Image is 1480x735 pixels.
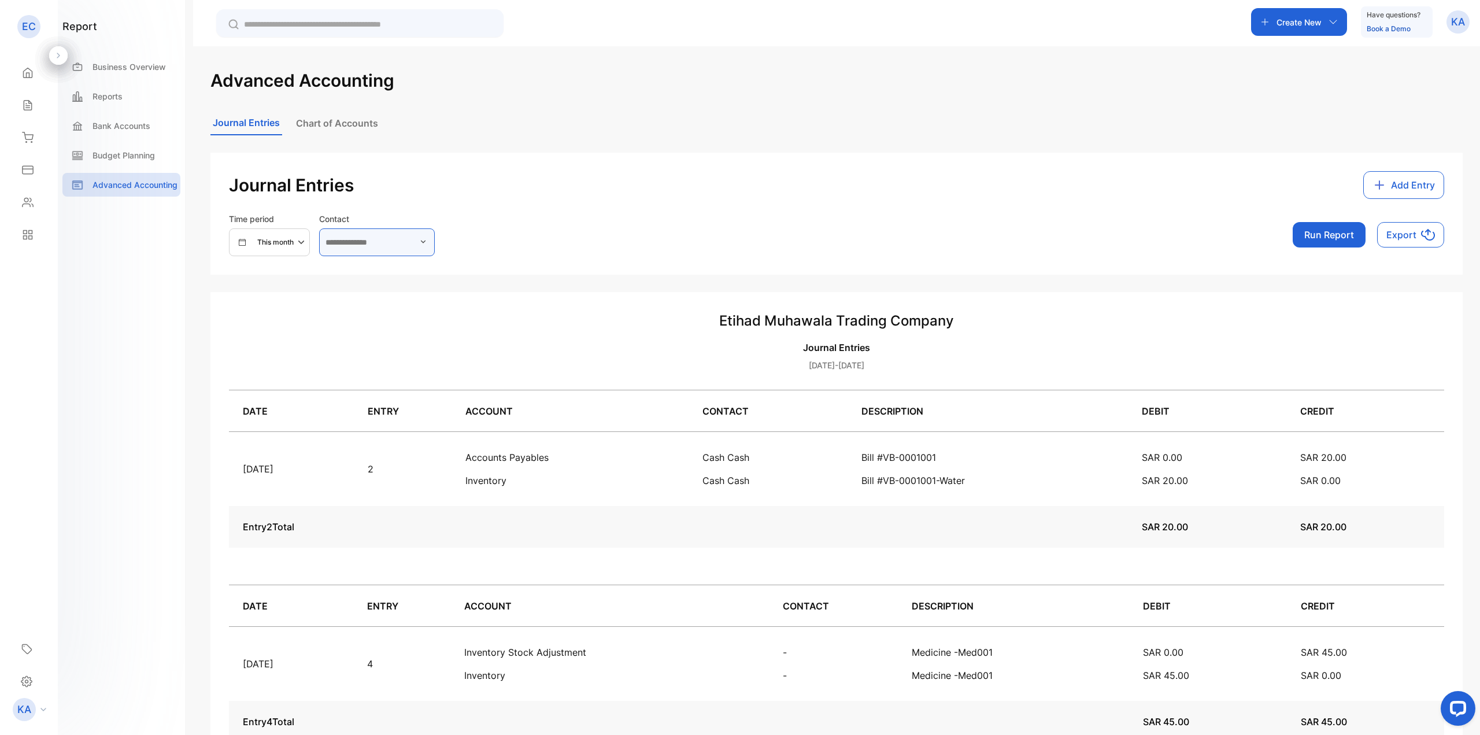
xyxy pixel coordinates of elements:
[1391,178,1435,192] span: Add Entry
[1386,228,1416,242] span: Export
[1363,171,1444,199] button: IconAdd Entry
[464,645,755,659] p: Inventory Stock Adjustment
[62,55,180,79] a: Business Overview
[1372,178,1386,192] img: Icon
[229,585,353,627] th: DATE
[898,585,1129,627] th: DESCRIPTION
[702,474,834,487] p: Cash Cash
[1287,585,1444,627] th: CREDIT
[1301,716,1347,727] span: SAR 45.00
[1143,716,1189,727] span: SAR 45.00
[229,213,310,225] p: Time period
[210,111,282,135] button: Journal Entries
[1431,686,1480,735] iframe: To enrich screen reader interactions, please activate Accessibility in Grammarly extension settings
[353,585,450,627] th: ENTRY
[1377,222,1444,248] button: ExportIcon
[1251,8,1347,36] button: Create New
[92,149,155,161] p: Budget Planning
[464,668,755,682] p: Inventory
[452,390,689,432] th: ACCOUNT
[294,112,380,135] button: Chart of Accounts
[1301,647,1347,658] span: SAR 45.00
[912,668,1115,682] p: Medicine -Med001
[465,450,675,464] p: Accounts Payables
[229,506,1128,548] td: Entry 2 Total
[229,432,354,507] td: [DATE]
[689,390,848,432] th: CONTACT
[1301,670,1341,681] span: SAR 0.00
[719,311,954,331] h3: Etihad Muhawala Trading Company
[1300,521,1346,533] span: SAR 20.00
[1143,647,1183,658] span: SAR 0.00
[1142,521,1188,533] span: SAR 20.00
[1142,452,1182,463] span: SAR 0.00
[861,474,1114,487] p: Bill #VB-0001001-Water
[353,627,450,701] td: 4
[92,61,166,73] p: Business Overview
[229,390,354,432] th: DATE
[1300,452,1346,463] span: SAR 20.00
[450,585,769,627] th: ACCOUNT
[783,668,884,682] p: -
[257,237,294,248] p: This month
[1451,14,1465,29] p: KA
[1276,16,1322,28] p: Create New
[62,19,97,34] h1: report
[465,474,675,487] p: Inventory
[783,645,884,659] p: -
[62,173,180,197] a: Advanced Accounting
[702,450,834,464] p: Cash Cash
[1367,24,1411,33] a: Book a Demo
[62,114,180,138] a: Bank Accounts
[1367,9,1420,21] p: Have questions?
[62,84,180,108] a: Reports
[1286,390,1444,432] th: CREDIT
[803,341,870,354] p: Journal Entries
[1293,222,1366,248] button: Run Report
[17,702,31,717] p: KA
[354,432,452,507] td: 2
[912,645,1115,659] p: Medicine -Med001
[1300,475,1341,486] span: SAR 0.00
[1129,585,1286,627] th: DEBIT
[210,68,1463,94] h2: Advanced Accounting
[848,390,1128,432] th: DESCRIPTION
[22,19,36,34] p: EC
[1128,390,1286,432] th: DEBIT
[861,450,1114,464] p: Bill #VB-0001001
[229,172,354,198] h2: Journal Entries
[769,585,898,627] th: CONTACT
[1143,670,1189,681] span: SAR 45.00
[1142,475,1188,486] span: SAR 20.00
[92,179,177,191] p: Advanced Accounting
[1446,8,1470,36] button: KA
[229,228,310,256] button: This month
[809,359,864,371] p: [DATE]-[DATE]
[92,90,123,102] p: Reports
[229,627,353,701] td: [DATE]
[1421,228,1435,242] img: Icon
[354,390,452,432] th: ENTRY
[319,213,435,225] label: Contact
[62,143,180,167] a: Budget Planning
[92,120,150,132] p: Bank Accounts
